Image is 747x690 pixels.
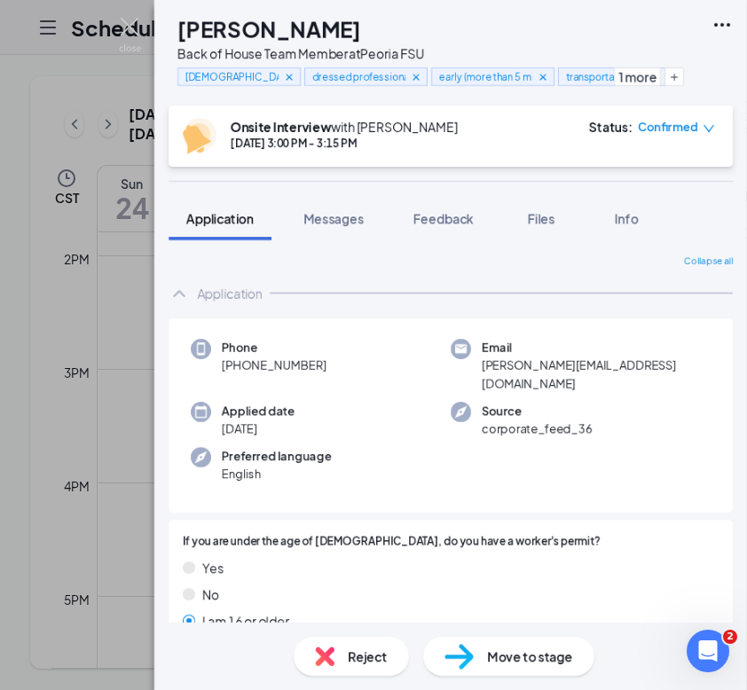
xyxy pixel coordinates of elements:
svg: Cross [537,71,549,83]
svg: ChevronUp [169,283,190,304]
h1: [PERSON_NAME] [177,14,361,44]
div: Back of House Team Member at Peoria FSU [177,44,703,62]
span: [PERSON_NAME][EMAIL_ADDRESS][DOMAIN_NAME] [482,357,711,393]
span: I am 16 or older [202,611,289,631]
span: early (more than 5 mins) [439,69,532,84]
svg: Plus [669,72,680,82]
svg: Cross [283,71,295,83]
span: Files [528,210,554,226]
span: Confirmed [638,118,698,136]
span: Yes [202,558,224,577]
div: [DATE] 3:00 PM - 3:15 PM [231,136,458,151]
span: Collapse all [684,255,733,269]
span: Move to stage [488,647,573,666]
span: [PHONE_NUMBER] [222,357,326,374]
span: transportation: other [566,69,659,84]
span: Feedback [413,210,474,226]
span: Phone [222,339,326,357]
svg: Cross [410,71,422,83]
button: 1 more [614,67,661,86]
span: down [703,122,715,135]
span: Applied date [222,402,295,419]
span: Info [615,210,639,226]
b: Onsite Interview [231,119,331,135]
span: Preferred language [222,447,332,465]
div: Status : [589,118,633,136]
span: English [222,465,332,482]
span: corporate_feed_36 [482,419,593,437]
iframe: Intercom live chat [687,630,729,672]
span: [DATE] [222,419,295,437]
span: If you are under the age of [DEMOGRAPHIC_DATA], do you have a worker's permit? [183,534,601,551]
span: Application [186,210,254,226]
span: Email [482,339,711,357]
svg: Ellipses [712,14,733,35]
span: dressed professionally [312,69,405,84]
span: [DEMOGRAPHIC_DATA] [185,69,279,84]
div: Application [197,285,263,302]
span: Messages [303,210,364,226]
span: Source [482,402,593,419]
span: No [202,584,219,604]
span: 2 [723,630,737,644]
button: Plus [664,67,684,86]
div: with [PERSON_NAME] [231,118,458,136]
span: Reject [349,647,388,666]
